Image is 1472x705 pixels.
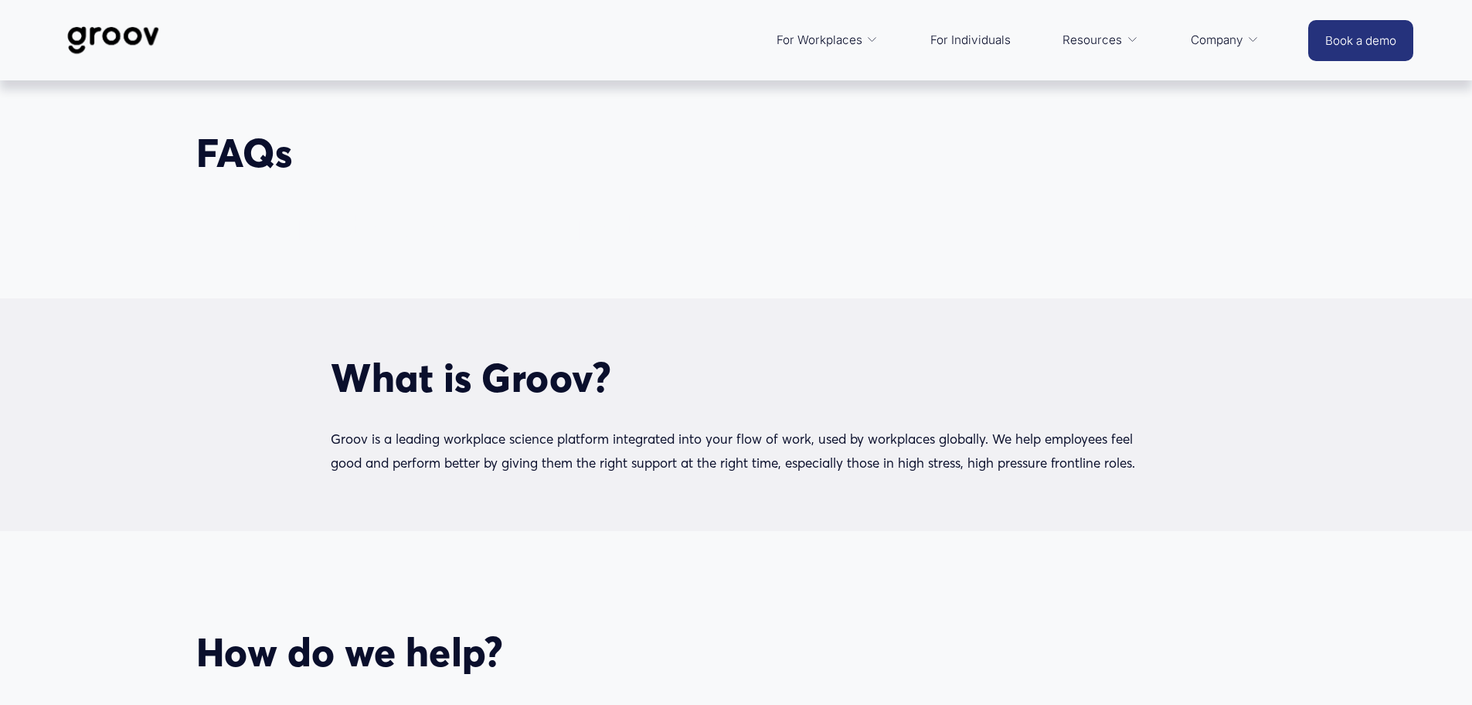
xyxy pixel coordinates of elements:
[331,354,1141,401] h2: What is Groov?
[196,128,293,177] span: FAQs
[777,29,862,51] span: For Workplaces
[1191,29,1243,51] span: Company
[769,22,886,59] a: folder dropdown
[1308,20,1413,61] a: Book a demo
[1183,22,1267,59] a: folder dropdown
[1062,29,1122,51] span: Resources
[923,22,1018,59] a: For Individuals
[196,628,1277,676] h2: How do we help?
[196,202,712,250] strong: Frequently Asked Questions
[59,15,168,66] img: Groov | Workplace Science Platform | Unlock Performance | Drive Results
[1055,22,1146,59] a: folder dropdown
[331,427,1141,475] p: Groov is a leading workplace science platform integrated into your flow of work, used by workplac...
